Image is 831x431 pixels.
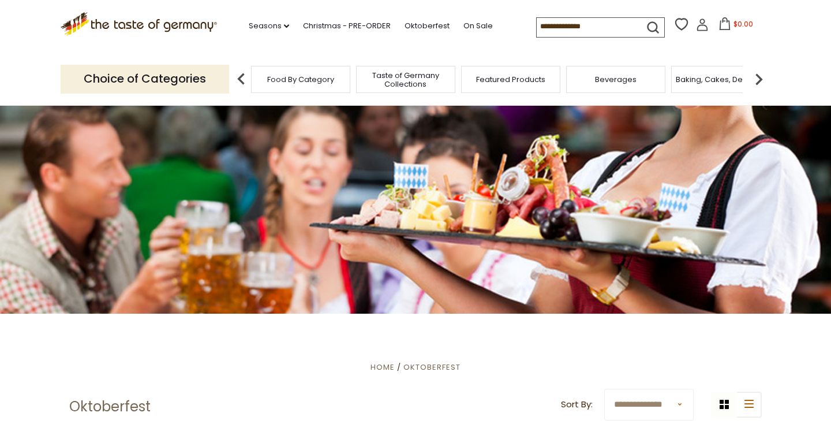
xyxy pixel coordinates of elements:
a: Home [370,362,395,373]
h1: Oktoberfest [69,398,151,415]
a: Christmas - PRE-ORDER [303,20,391,32]
a: Beverages [595,75,637,84]
a: Seasons [249,20,289,32]
a: Oktoberfest [405,20,450,32]
a: Oktoberfest [403,362,461,373]
a: Food By Category [267,75,334,84]
a: Featured Products [476,75,545,84]
span: $0.00 [733,19,753,29]
label: Sort By: [561,397,593,412]
img: next arrow [747,68,770,91]
img: previous arrow [230,68,253,91]
a: On Sale [463,20,493,32]
a: Taste of Germany Collections [360,71,452,88]
p: Choice of Categories [61,65,229,93]
button: $0.00 [711,17,760,35]
a: Baking, Cakes, Desserts [676,75,765,84]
